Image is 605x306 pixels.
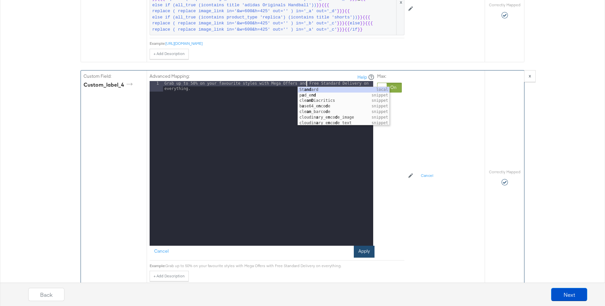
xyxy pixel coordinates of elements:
[337,20,345,27] span: }}}
[357,74,367,80] a: Help
[165,41,203,46] a: [URL][DOMAIN_NAME]
[150,263,165,268] div: Example:
[345,20,350,27] span: {{
[345,8,350,14] span: {{
[150,49,189,59] button: + Add Description
[350,20,360,27] span: else
[360,20,365,27] span: }}
[417,171,437,181] button: Cancel
[150,81,163,92] div: 1
[152,2,316,9] span: else if (all_true (icontains title 'adidas Originals Handball'))
[357,14,363,21] span: }}
[489,2,520,8] label: Correctly Mapped
[150,246,173,258] button: Cancel
[152,20,337,27] span: replace ( replace image_link in='&w=600&h=425' out='' ) in='_b' out='_c'
[28,288,64,301] button: Back
[316,2,322,9] span: }}
[84,81,135,89] div: custom_label_4
[529,73,531,79] strong: x
[350,27,357,33] span: /if
[337,8,345,14] span: }}}
[345,27,350,33] span: {{
[377,73,402,79] label: Max:
[357,27,363,33] span: }}
[165,263,404,268] div: Grab up to 50% on your favourite styles with Mega Offers with Free Standard Delivery on everything.
[524,70,536,82] button: x
[322,2,329,9] span: {{{
[354,246,375,258] button: Apply
[365,20,373,27] span: {{{
[363,14,370,21] span: {{{
[551,288,587,301] button: Next
[152,8,337,14] span: replace ( replace image_link in='&w=600&h=425' out='' ) in='_a' out='_d'
[150,271,189,281] button: + Add Description
[84,73,144,79] label: Custom Field:
[152,14,357,21] span: else if (all_true (icontains product_type 'replica') (icontains title 'shorts'))
[152,27,337,33] span: replace ( replace image_link in='&w=600&h=425' out='' ) in='_a' out='_c'
[150,41,165,46] div: Example:
[489,169,520,175] label: Correctly Mapped
[337,27,345,33] span: }}}
[150,73,190,79] label: Advanced Mapping:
